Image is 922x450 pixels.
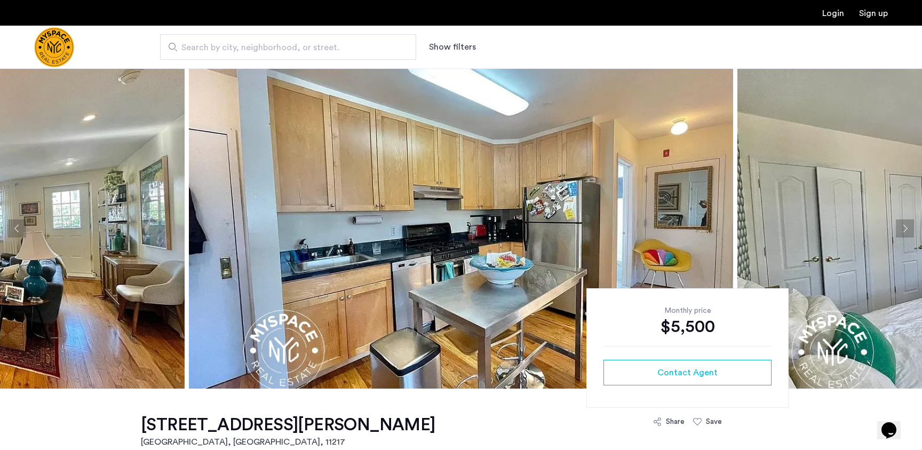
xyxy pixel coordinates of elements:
iframe: chat widget [877,407,911,439]
div: Monthly price [603,305,772,316]
h1: [STREET_ADDRESS][PERSON_NAME] [141,414,435,436]
img: logo [34,27,74,67]
input: Apartment Search [160,34,416,60]
button: button [603,360,772,385]
h2: [GEOGRAPHIC_DATA], [GEOGRAPHIC_DATA] , 11217 [141,436,435,448]
div: $5,500 [603,316,772,337]
span: Contact Agent [657,366,718,379]
a: Cazamio Logo [34,27,74,67]
button: Show or hide filters [429,41,476,53]
a: Registration [859,9,888,18]
img: apartment [189,68,733,389]
div: Share [666,416,685,427]
div: Save [706,416,722,427]
button: Next apartment [896,219,914,238]
a: [STREET_ADDRESS][PERSON_NAME][GEOGRAPHIC_DATA], [GEOGRAPHIC_DATA], 11217 [141,414,435,448]
button: Previous apartment [8,219,26,238]
span: Search by city, neighborhood, or street. [181,41,386,54]
a: Login [822,9,844,18]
